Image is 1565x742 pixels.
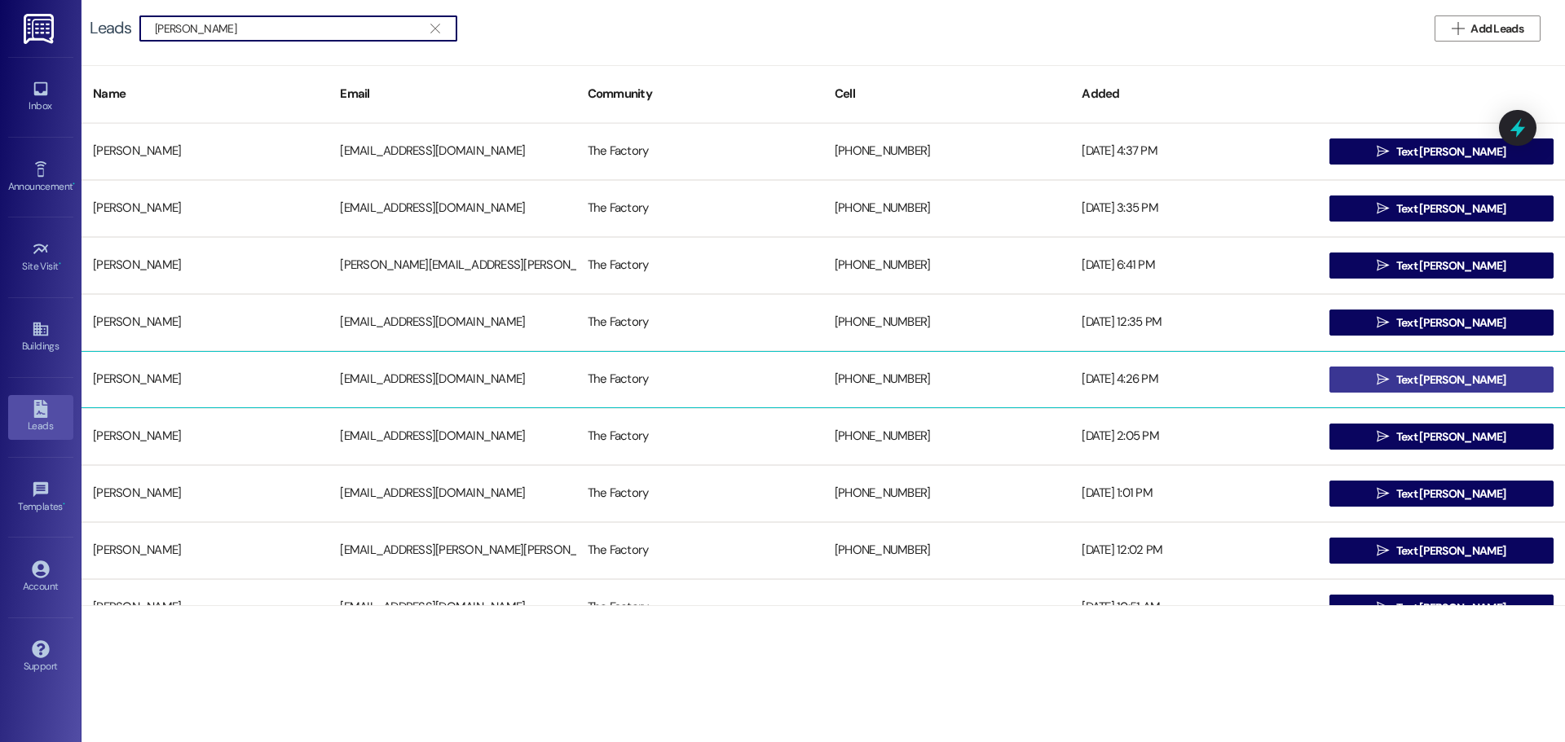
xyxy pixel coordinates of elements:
[576,74,823,114] div: Community
[8,476,73,520] a: Templates •
[1070,591,1317,624] div: [DATE] 10:51 AM
[1329,138,1554,165] button: Text [PERSON_NAME]
[8,75,73,119] a: Inbox
[576,591,823,624] div: The Factory
[82,192,328,225] div: [PERSON_NAME]
[82,420,328,453] div: [PERSON_NAME]
[328,477,575,510] div: [EMAIL_ADDRESS][DOMAIN_NAME]
[1329,367,1554,393] button: Text [PERSON_NAME]
[82,363,328,396] div: [PERSON_NAME]
[576,249,823,282] div: The Factory
[82,249,328,282] div: [PERSON_NAME]
[63,498,65,510] span: •
[82,477,328,510] div: [PERSON_NAME]
[1377,544,1389,557] i: 
[1070,477,1317,510] div: [DATE] 1:01 PM
[1377,145,1389,158] i: 
[82,534,328,567] div: [PERSON_NAME]
[1396,200,1505,217] span: Text [PERSON_NAME]
[576,192,823,225] div: The Factory
[8,315,73,359] a: Buildings
[1377,430,1389,443] i: 
[1070,420,1317,453] div: [DATE] 2:05 PM
[8,635,73,679] a: Support
[82,74,328,114] div: Name
[1377,601,1389,614] i: 
[1329,252,1554,279] button: Text [PERSON_NAME]
[576,534,823,567] div: The Factory
[82,591,328,624] div: [PERSON_NAME]
[576,135,823,168] div: The Factory
[823,534,1070,567] div: [PHONE_NUMBER]
[1377,316,1389,329] i: 
[823,363,1070,396] div: [PHONE_NUMBER]
[1070,74,1317,114] div: Added
[328,306,575,339] div: [EMAIL_ADDRESS][DOMAIN_NAME]
[328,135,575,168] div: [EMAIL_ADDRESS][DOMAIN_NAME]
[59,258,61,270] span: •
[576,477,823,510] div: The Factory
[328,420,575,453] div: [EMAIL_ADDRESS][DOMAIN_NAME]
[155,17,422,40] input: Search name/email/community (quotes for exact match e.g. "John Smith")
[576,306,823,339] div: The Factory
[73,178,75,190] span: •
[1329,595,1554,621] button: Text [PERSON_NAME]
[1070,192,1317,225] div: [DATE] 3:35 PM
[1435,15,1541,42] button: Add Leads
[8,395,73,439] a: Leads
[823,192,1070,225] div: [PHONE_NUMBER]
[1070,306,1317,339] div: [DATE] 12:35 PM
[24,14,57,44] img: ResiDesk Logo
[1396,257,1505,274] span: Text [PERSON_NAME]
[576,420,823,453] div: The Factory
[1070,534,1317,567] div: [DATE] 12:02 PM
[422,16,448,41] button: Clear text
[1396,371,1505,389] span: Text [PERSON_NAME]
[1396,428,1505,446] span: Text [PERSON_NAME]
[823,306,1070,339] div: [PHONE_NUMBER]
[328,74,575,114] div: Email
[1070,249,1317,282] div: [DATE] 6:41 PM
[1396,485,1505,503] span: Text [PERSON_NAME]
[328,192,575,225] div: [EMAIL_ADDRESS][DOMAIN_NAME]
[430,22,439,35] i: 
[328,363,575,396] div: [EMAIL_ADDRESS][DOMAIN_NAME]
[328,591,575,624] div: [EMAIL_ADDRESS][DOMAIN_NAME]
[1396,314,1505,331] span: Text [PERSON_NAME]
[8,555,73,599] a: Account
[576,363,823,396] div: The Factory
[1452,22,1464,35] i: 
[1396,542,1505,560] span: Text [PERSON_NAME]
[1329,538,1554,564] button: Text [PERSON_NAME]
[328,534,575,567] div: [EMAIL_ADDRESS][PERSON_NAME][PERSON_NAME][DOMAIN_NAME]
[823,249,1070,282] div: [PHONE_NUMBER]
[1329,310,1554,336] button: Text [PERSON_NAME]
[1329,481,1554,507] button: Text [PERSON_NAME]
[1329,424,1554,450] button: Text [PERSON_NAME]
[82,306,328,339] div: [PERSON_NAME]
[328,249,575,282] div: [PERSON_NAME][EMAIL_ADDRESS][PERSON_NAME][DOMAIN_NAME]
[1070,363,1317,396] div: [DATE] 4:26 PM
[1470,20,1523,37] span: Add Leads
[823,74,1070,114] div: Cell
[1070,135,1317,168] div: [DATE] 4:37 PM
[1377,259,1389,272] i: 
[1396,143,1505,160] span: Text [PERSON_NAME]
[90,20,131,37] div: Leads
[82,135,328,168] div: [PERSON_NAME]
[1377,202,1389,215] i: 
[823,135,1070,168] div: [PHONE_NUMBER]
[1377,373,1389,386] i: 
[823,420,1070,453] div: [PHONE_NUMBER]
[823,477,1070,510] div: [PHONE_NUMBER]
[1396,599,1505,617] span: Text [PERSON_NAME]
[1329,195,1554,222] button: Text [PERSON_NAME]
[8,235,73,279] a: Site Visit •
[1377,487,1389,500] i: 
